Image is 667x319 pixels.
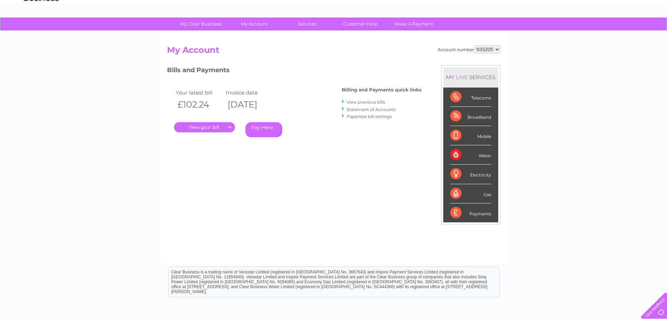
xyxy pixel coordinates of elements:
img: logo.png [23,18,59,40]
th: [DATE] [224,97,275,112]
div: Gas [450,184,491,203]
div: MY SERVICES [443,67,498,87]
a: . [174,122,235,132]
a: Make A Payment [385,18,443,30]
div: Payments [450,203,491,222]
a: Water [544,30,557,35]
a: Services [278,18,336,30]
a: Pay Here [245,122,282,137]
a: My Clear Business [172,18,230,30]
h2: My Account [167,45,500,58]
a: Contact [620,30,638,35]
a: Energy [561,30,577,35]
div: Clear Business is a trading name of Verastar Limited (registered in [GEOGRAPHIC_DATA] No. 3667643... [168,4,499,34]
a: Customer Help [332,18,389,30]
div: Telecoms [450,88,491,107]
div: Electricity [450,165,491,184]
a: Telecoms [581,30,602,35]
a: Blog [606,30,616,35]
a: My Account [225,18,283,30]
div: Water [450,145,491,165]
a: Paperless bill settings [347,114,392,119]
td: Your latest bill [174,88,224,97]
td: Invoice date [224,88,275,97]
a: Statement of Accounts [347,107,396,112]
a: View previous bills [347,99,385,105]
div: Mobile [450,126,491,145]
h4: Billing and Payments quick links [342,87,422,92]
h3: Bills and Payments [167,65,422,77]
a: Log out [644,30,660,35]
a: 0333 014 3131 [535,4,583,12]
th: £102.24 [174,97,224,112]
div: Broadband [450,107,491,126]
div: LIVE [454,74,469,81]
div: Account number [438,45,500,54]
